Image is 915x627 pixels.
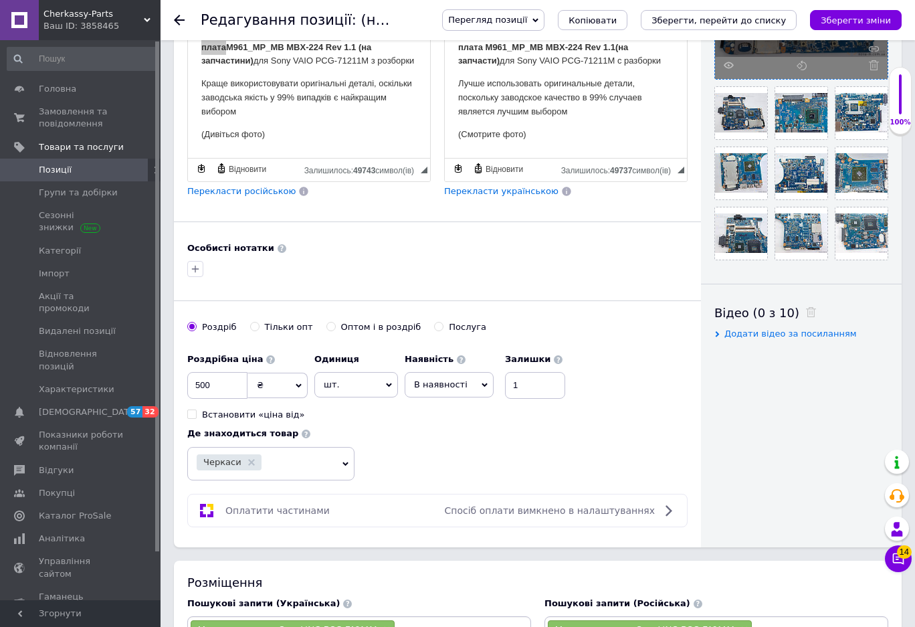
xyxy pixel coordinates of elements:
button: Зберегти, перейти до списку [641,10,797,30]
div: Кiлькiсть символiв [304,163,421,175]
span: шт. [314,372,398,397]
span: 32 [142,406,158,418]
b: Роздрібна ціна [187,354,263,364]
span: Сезонні знижки [39,209,124,234]
span: Каталог ProSale [39,510,111,522]
span: ₴ [257,380,264,390]
button: Чат з покупцем14 [885,545,912,572]
b: Залишки [505,354,550,364]
div: Повернутися назад [174,15,185,25]
span: В наявності [414,379,468,389]
a: Відновити [471,161,525,176]
span: Характеристики [39,383,114,395]
span: Відновити [227,164,266,175]
span: Управління сайтом [39,555,124,579]
span: Видалені позиції [39,325,116,337]
span: 14 [897,545,912,559]
span: Спосіб оплати вимкнено в налаштуваннях [445,505,655,516]
span: Пошукові запити (Російська) [544,598,690,608]
span: Імпорт [39,268,70,280]
span: Пошукові запити (Українська) [187,598,340,608]
span: Додати відео за посиланням [724,329,857,339]
span: Перекласти українською [444,186,558,196]
span: Копіювати [569,15,617,25]
b: Де знаходиться товар [187,428,298,438]
span: Гаманець компанії [39,591,124,615]
div: Оптом і в роздріб [341,321,421,333]
span: Товари та послуги [39,141,124,153]
span: Потягніть для зміни розмірів [678,167,684,173]
button: Зберегти зміни [810,10,902,30]
input: Пошук [7,47,158,71]
div: Роздріб [202,321,237,333]
div: Тільки опт [265,321,313,333]
span: Потягніть для зміни розмірів [421,167,427,173]
span: Черкаси [203,458,241,466]
span: 49743 [353,166,375,175]
span: [DEMOGRAPHIC_DATA] [39,406,138,418]
div: Розміщення [187,574,888,591]
a: Відновити [214,161,268,176]
span: Відновлення позицій [39,348,124,372]
span: Оплатити частинами [225,505,330,516]
div: 100% [890,118,911,127]
span: Відгуки [39,464,74,476]
i: Зберегти, перейти до списку [651,15,786,25]
span: Акції та промокоди [39,290,124,315]
b: Особисті нотатки [187,243,274,253]
span: Групи та добірки [39,187,118,199]
span: Cherkassy-Parts [43,8,144,20]
span: Відновити [484,164,523,175]
span: 49737 [610,166,632,175]
div: Кiлькiсть символiв [561,163,678,175]
input: 0 [187,372,247,399]
div: Ваш ID: 3858465 [43,20,161,32]
span: 57 [127,406,142,418]
span: Показники роботи компанії [39,429,124,453]
b: Наявність [405,354,453,364]
i: Зберегти зміни [821,15,891,25]
span: Перекласти російською [187,186,296,196]
span: Категорії [39,245,81,257]
span: Головна [39,83,76,95]
input: - [505,372,565,399]
span: Позиції [39,164,72,176]
span: Перегляд позиції [448,15,527,25]
div: Послуга [449,321,486,333]
span: Покупці [39,487,75,499]
button: Копіювати [558,10,627,30]
a: Зробити резервну копію зараз [451,161,466,176]
b: Одиниця [314,354,359,364]
div: Встановити «ціна від» [202,409,305,421]
span: Аналітика [39,533,85,545]
a: Зробити резервну копію зараз [194,161,209,176]
div: 100% Якість заповнення [889,67,912,135]
span: Замовлення та повідомлення [39,106,124,130]
span: Відео (0 з 10) [714,306,799,320]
